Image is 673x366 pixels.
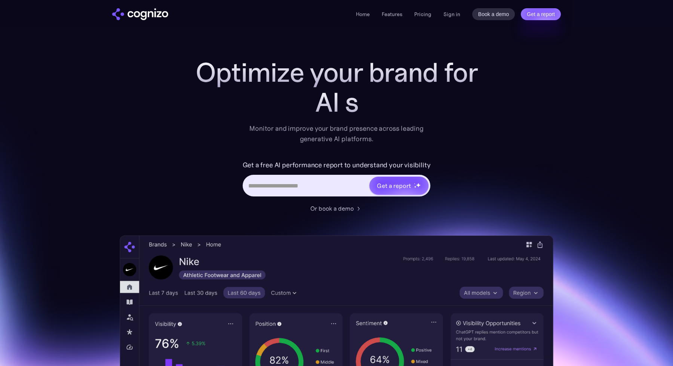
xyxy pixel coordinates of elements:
div: Monitor and improve your brand presence across leading generative AI platforms. [245,123,428,144]
img: star [416,183,421,187]
a: Home [356,11,370,18]
a: Sign in [443,10,460,19]
div: AI s [187,87,486,117]
h1: Optimize your brand for [187,58,486,87]
label: Get a free AI performance report to understand your visibility [243,159,431,171]
img: star [414,183,415,184]
div: Or book a demo [310,204,354,213]
form: Hero URL Input Form [243,159,431,200]
a: Get a report [521,8,561,20]
img: cognizo logo [112,8,168,20]
a: Pricing [414,11,431,18]
a: home [112,8,168,20]
img: star [414,186,417,188]
a: Or book a demo [310,204,363,213]
div: Get a report [377,181,411,190]
a: Features [382,11,402,18]
a: Get a reportstarstarstar [369,176,429,195]
a: Book a demo [472,8,515,20]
